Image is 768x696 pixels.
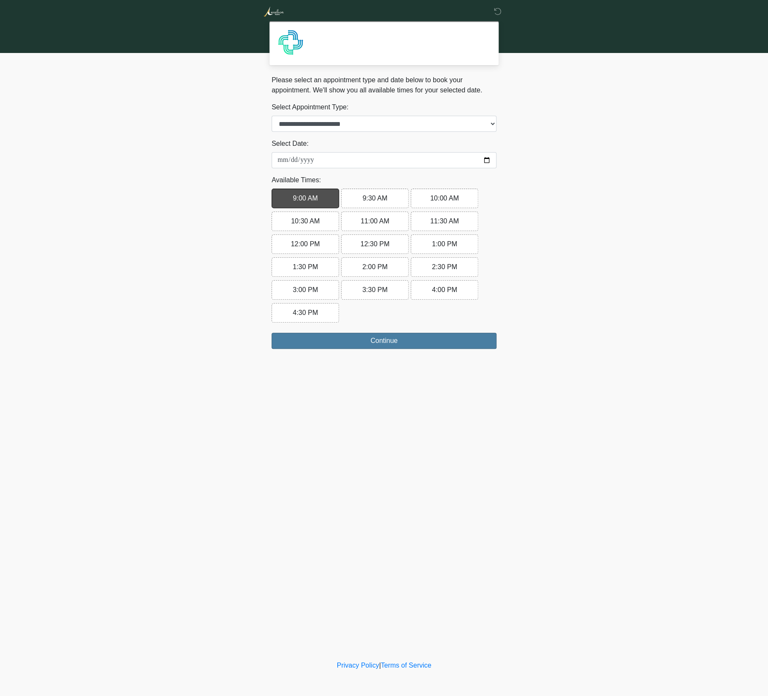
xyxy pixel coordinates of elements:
[272,75,496,95] p: Please select an appointment type and date below to book your appointment. We'll show you all ava...
[430,217,459,225] span: 11:30 AM
[291,240,320,248] span: 12:00 PM
[362,263,388,270] span: 2:00 PM
[362,286,388,293] span: 3:30 PM
[432,286,457,293] span: 4:00 PM
[361,217,390,225] span: 11:00 AM
[379,662,381,669] a: |
[381,662,431,669] a: Terms of Service
[293,195,318,202] span: 9:00 AM
[272,139,308,149] label: Select Date:
[337,662,379,669] a: Privacy Policy
[360,240,389,248] span: 12:30 PM
[432,263,457,270] span: 2:30 PM
[263,6,284,17] img: Aurelion Med Spa Logo
[293,263,318,270] span: 1:30 PM
[293,309,318,316] span: 4:30 PM
[291,217,320,225] span: 10:30 AM
[293,286,318,293] span: 3:00 PM
[430,195,459,202] span: 10:00 AM
[272,102,348,112] label: Select Appointment Type:
[272,333,496,349] button: Continue
[362,195,387,202] span: 9:30 AM
[278,30,303,55] img: Agent Avatar
[272,175,321,185] label: Available Times:
[432,240,457,248] span: 1:00 PM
